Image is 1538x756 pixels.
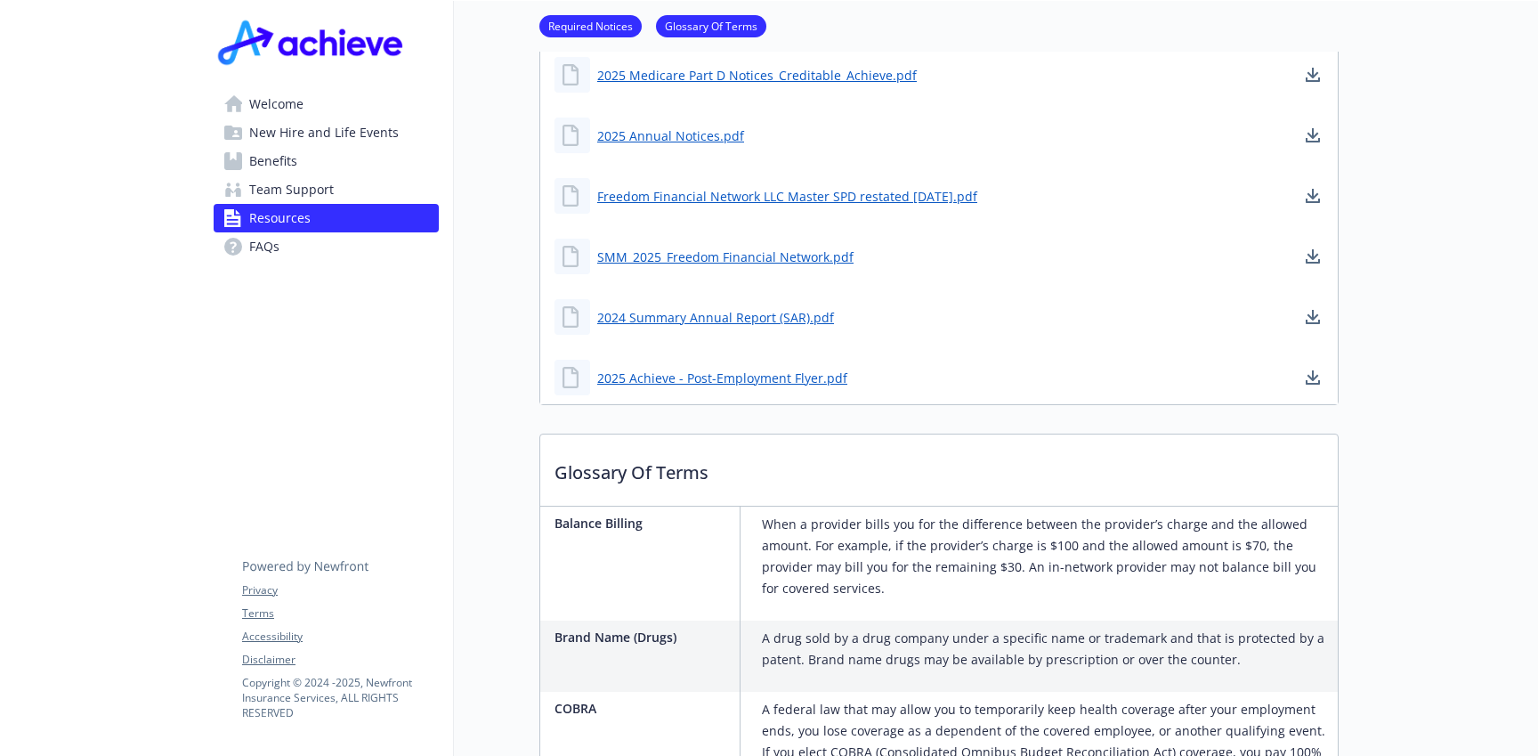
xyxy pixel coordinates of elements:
[242,629,438,645] a: Accessibility
[1302,125,1323,146] a: download document
[597,369,847,387] a: 2025 Achieve - Post-Employment Flyer.pdf
[597,308,834,327] a: 2024 Summary Annual Report (SAR).pdf
[540,435,1338,500] p: Glossary Of Terms
[249,118,399,147] span: New Hire and Life Events
[656,17,766,34] a: Glossary Of Terms
[762,514,1331,599] p: When a provider bills you for the difference between the provider’s charge and the allowed amount...
[214,147,439,175] a: Benefits
[554,699,733,718] p: COBRA
[1302,64,1323,85] a: download document
[214,232,439,261] a: FAQs
[249,147,297,175] span: Benefits
[597,126,744,145] a: 2025 Annual Notices.pdf
[1302,367,1323,388] a: download document
[249,232,279,261] span: FAQs
[597,187,977,206] a: Freedom Financial Network LLC Master SPD restated [DATE].pdf
[214,118,439,147] a: New Hire and Life Events
[597,248,854,266] a: SMM_2025_Freedom Financial Network.pdf
[242,652,438,668] a: Disclaimer
[214,204,439,232] a: Resources
[1302,246,1323,267] a: download document
[554,628,733,646] p: Brand Name (Drugs)
[554,514,733,532] p: Balance Billing
[597,66,917,85] a: 2025 Medicare Part D Notices_Creditable_Achieve.pdf
[249,204,311,232] span: Resources
[214,90,439,118] a: Welcome
[1302,185,1323,207] a: download document
[242,582,438,598] a: Privacy
[539,17,642,34] a: Required Notices
[249,175,334,204] span: Team Support
[762,628,1331,671] p: A drug sold by a drug company under a specific name or trademark and that is protected by a paten...
[214,175,439,204] a: Team Support
[249,90,304,118] span: Welcome
[1302,306,1323,328] a: download document
[242,606,438,622] a: Terms
[242,675,438,720] p: Copyright © 2024 - 2025 , Newfront Insurance Services, ALL RIGHTS RESERVED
